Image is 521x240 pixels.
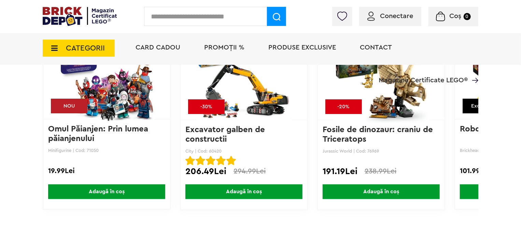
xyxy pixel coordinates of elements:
[464,13,471,20] small: 0
[463,99,499,113] div: Exclusiv
[185,156,195,165] img: Evaluare cu stele
[323,184,440,199] span: Adaugă în coș
[234,168,266,175] span: 294.99Lei
[365,168,396,175] span: 238.99Lei
[323,149,440,154] p: Jurassic World | Cod: 76969
[379,68,468,84] span: Magazine Certificate LEGO®
[66,44,105,52] span: CATEGORII
[196,156,205,165] img: Evaluare cu stele
[185,167,226,175] span: 206.49Lei
[226,156,236,165] img: Evaluare cu stele
[450,13,462,19] span: Coș
[185,126,267,143] a: Excavator galben de constructii
[185,184,302,199] span: Adaugă în coș
[323,126,435,143] a: Fosile de dinozaur: craniu de Triceratops
[268,44,336,51] a: Produse exclusive
[380,13,413,19] span: Conectare
[216,156,226,165] img: Evaluare cu stele
[318,184,445,199] a: Adaugă în coș
[48,167,165,175] div: 19.99Lei
[48,125,151,143] a: Omul Păianjen: Prin lumea păianjenului
[181,184,307,199] a: Adaugă în coș
[206,156,215,165] img: Evaluare cu stele
[367,13,413,19] a: Conectare
[325,99,362,114] div: -20%
[188,99,225,114] div: -30%
[360,44,392,51] a: Contact
[323,167,357,175] span: 191.19Lei
[48,148,165,153] p: Minifigurine | Cod: 71050
[43,184,170,199] a: Adaugă în coș
[136,44,180,51] a: Card Cadou
[51,99,87,113] div: NOU
[48,184,165,199] span: Adaugă în coș
[468,68,478,75] a: Magazine Certificate LEGO®
[185,149,302,154] p: City | Cod: 60420
[204,44,244,51] a: PROMOȚII %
